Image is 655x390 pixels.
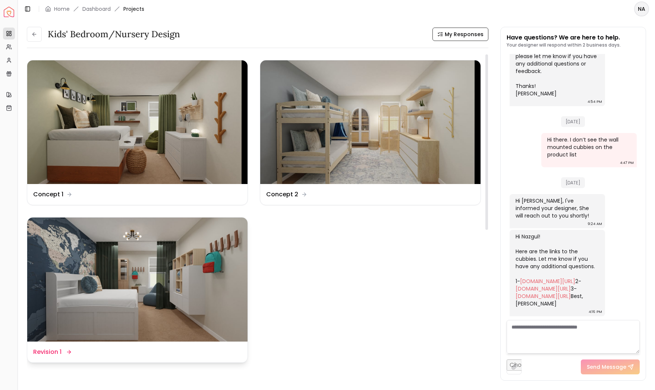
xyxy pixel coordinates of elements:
[48,28,180,40] h3: Kids' Bedroom/Nursery Design
[516,233,598,307] div: Hi Nazgul! Here are the links to the cubbies. Let me know if you have any additional questions. 1...
[588,98,602,105] div: 4:54 PM
[82,5,111,13] a: Dashboard
[123,5,144,13] span: Projects
[520,278,575,285] a: [DOMAIN_NAME][URL]
[507,42,621,48] p: Your designer will respond within 2 business days.
[620,159,634,167] div: 4:47 PM
[634,1,649,16] button: NA
[635,2,648,16] span: NA
[588,220,602,228] div: 9:24 AM
[4,7,14,17] img: Spacejoy Logo
[4,7,14,17] a: Spacejoy
[27,217,248,362] a: Revision 1Revision 1
[547,136,629,158] div: Hi there. I don’t see the wall mounted cubbies on the product list
[27,218,248,341] img: Revision 1
[27,60,248,184] img: Concept 1
[445,31,484,38] span: My Responses
[432,28,488,41] button: My Responses
[45,5,144,13] nav: breadcrumb
[266,190,298,199] dd: Concept 2
[561,177,585,188] span: [DATE]
[516,197,598,219] div: Hi [PERSON_NAME], I've informed your designer, She will reach out to you shortly!
[54,5,70,13] a: Home
[260,60,481,205] a: Concept 2Concept 2
[516,292,571,300] a: [DOMAIN_NAME][URL]
[561,116,585,127] span: [DATE]
[507,33,621,42] p: Have questions? We are here to help.
[33,190,63,199] dd: Concept 1
[260,60,481,184] img: Concept 2
[27,60,248,205] a: Concept 1Concept 1
[33,348,62,356] dd: Revision 1
[516,285,571,292] a: [DOMAIN_NAME][URL]
[589,308,602,316] div: 4:16 PM
[516,30,598,97] div: Hi Nazgul! Your project was uploaded, please let me know if you have any additional questions or ...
